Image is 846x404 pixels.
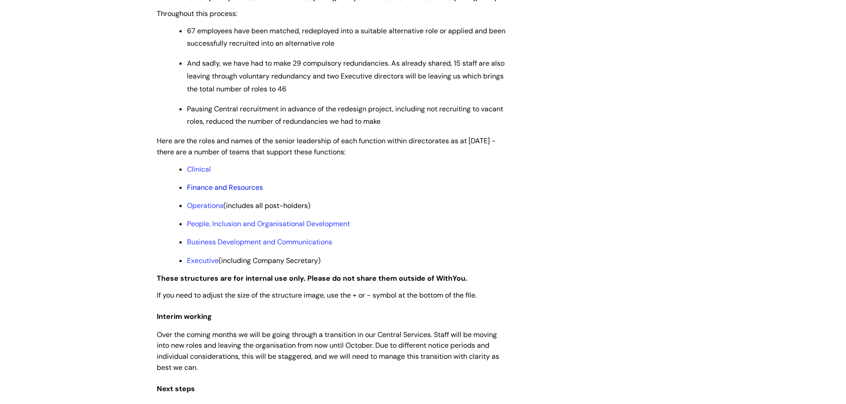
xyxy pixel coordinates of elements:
span: Next steps [157,384,195,393]
a: Clinical [187,165,211,174]
span: Over the coming months we will be going through a transition in our Central Services. Staff will ... [157,330,499,372]
a: People, Inclusion and Organisational Development [187,219,350,228]
a: Business Development and Communications [187,237,332,247]
span: (includes all post-holders) [187,201,310,210]
strong: These structures are for internal use only. Please do not share them outside of WithYou. [157,274,467,283]
span: Interim working [157,312,212,321]
a: Finance and Resources [187,183,263,192]
span: Here are the roles and names of the senior leadership of each function within directorates as at ... [157,136,496,157]
p: 67 employees have been matched, redeployed into a suitable alternative role or applied and been s... [187,25,508,51]
a: Operations [187,201,223,210]
p: And sadly, we have had to make 29 compulsory redundancies. As already shared, 15 staff are also l... [187,57,508,95]
span: Throughout this process: [157,9,237,18]
span: If you need to adjust the size of the structure image, use the + or - symbol at the bottom of the... [157,290,477,300]
p: Pausing Central recruitment in advance of the redesign project, including not recruiting to vacan... [187,103,508,129]
a: Executive [187,256,218,265]
span: (including Company Secretary) [187,256,321,265]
